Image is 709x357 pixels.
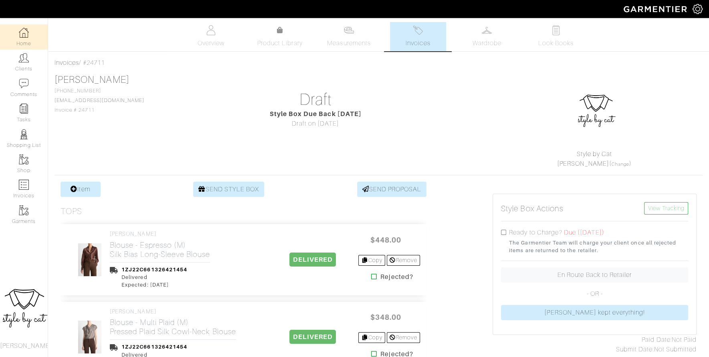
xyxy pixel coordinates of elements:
[387,255,420,266] a: Remove
[110,241,210,259] h2: Blouse - Espresso (M) Silk Bias Long-Sleeve Blouse
[289,330,335,344] span: DELIVERED
[501,305,688,320] a: [PERSON_NAME] kept everything!
[493,335,697,354] div: Not Paid Not Submitted
[19,78,29,88] img: comment-icon-a0a6a9ef722e966f86d9cbdc48e553b5cf19dbc54f86b18d962a5391bc8f6eb6.png
[55,59,79,66] a: Invoices
[644,202,688,215] a: View Tracking
[61,207,82,217] h3: Tops
[482,25,492,35] img: wardrobe-487a4870c1b7c33e795ec22d11cfc2ed9d08956e64fb3008fe2437562e282088.svg
[620,2,693,16] img: garmentier-logo-header-white-b43fb05a5012e4ada735d5af1a66efaba907eab6374d6393d1fbf88cb4ef424d.png
[406,38,430,48] span: Invoices
[121,281,187,289] div: Expected: [DATE]
[459,22,515,51] a: Wardrobe
[121,267,187,273] a: 1ZJ22C661326421454
[110,318,236,336] h2: Blouse - Multi Plaid (M) Pressed Plaid Silk Cowl-Neck Blouse
[344,25,354,35] img: measurements-466bbee1fd09ba9460f595b01e5d73f9e2bff037440d3c8f018324cb6cdf7a4a.svg
[55,74,129,85] a: [PERSON_NAME]
[193,182,264,197] a: SEND STYLE BOX
[327,38,371,48] span: Measurements
[19,53,29,63] img: clients-icon-6bae9207a08558b7cb47a8932f037763ab4055f8c8b6bfacd5dc20c3e0201464.png
[19,129,29,139] img: stylists-icon-eb353228a002819b7ec25b43dbf5f0378dd9e0616d9560372ff212230b889e62.png
[501,289,688,299] p: - OR -
[616,346,654,353] span: Submit Date:
[509,239,688,254] small: The Garmentier Team will charge your client once all rejected items are returned to the retailer.
[19,154,29,164] img: garments-icon-b7da505a4dc4fd61783c78ac3ca0ef83fa9d6f193b1c9dc38574b1d14d53ca28.png
[110,231,210,259] a: [PERSON_NAME] Blouse - Espresso (M)Silk Bias Long-Sleeve Blouse
[362,309,410,326] span: $348.00
[121,344,187,350] a: 1ZJ22C661326421454
[358,332,385,343] a: Copy
[19,104,29,114] img: reminder-icon-8004d30b9f0a5d33ae49ab947aed9ed385cf756f9e5892f1edd6e32f2345188e.png
[19,28,29,38] img: dashboard-icon-dbcd8f5a0b271acd01030246c82b418ddd0df26cd7fceb0bd07c9910d44c42f6.png
[612,162,629,166] a: Change
[78,320,102,354] img: SbUmJw7vM8vwsRqat2Fj5d1p
[577,150,612,158] a: Style by Cat
[496,149,693,168] div: ( )
[358,255,385,266] a: Copy
[214,119,418,128] div: Draft on [DATE]
[693,4,703,14] img: gear-icon-white-bd11855cb880d31180b6d7d6211b90ccbf57a29d726f0c71d8c61bd08dd39cc2.png
[564,229,604,236] span: Due ([DATE])
[390,22,446,51] a: Invoices
[380,272,413,282] strong: Rejected?
[387,332,420,343] a: Remove
[55,58,703,68] div: / #24711
[78,243,102,277] img: mssxQrhbudW9PX6m7jcnKBx4
[183,22,239,51] a: Overview
[197,38,224,48] span: Overview
[321,22,377,51] a: Measurements
[110,308,236,337] a: [PERSON_NAME] Blouse - Multi Plaid (M)Pressed Plaid Silk Cowl-Neck Blouse
[257,38,303,48] span: Product Library
[55,88,144,113] span: [PHONE_NUMBER] Invoice # 24711
[551,25,561,35] img: todo-9ac3debb85659649dc8f770b8b6100bb5dab4b48dedcbae339e5042a72dfd3cc.svg
[501,267,688,283] a: En Route Back to Retailer
[528,22,584,51] a: Look Books
[473,38,501,48] span: Wardrobe
[121,273,187,281] div: Delivered
[362,231,410,249] span: $448.00
[501,204,564,213] h5: Style Box Actions
[214,109,418,119] div: Style Box Due Back [DATE]
[538,38,574,48] span: Look Books
[19,180,29,190] img: orders-icon-0abe47150d42831381b5fb84f609e132dff9fe21cb692f30cb5eec754e2cba89.png
[55,98,144,103] a: [EMAIL_ADDRESS][DOMAIN_NAME]
[61,182,101,197] a: Item
[557,160,609,167] a: [PERSON_NAME]
[357,182,427,197] a: SEND PROPOSAL
[110,231,210,237] h4: [PERSON_NAME]
[576,93,616,133] img: sqfhH5ujEUJVgHNqKcjwS58U.jpg
[642,336,672,343] span: Paid Date:
[19,205,29,215] img: garments-icon-b7da505a4dc4fd61783c78ac3ca0ef83fa9d6f193b1c9dc38574b1d14d53ca28.png
[413,25,423,35] img: orders-27d20c2124de7fd6de4e0e44c1d41de31381a507db9b33961299e4e07d508b8c.svg
[214,90,418,109] h1: Draft
[509,228,562,237] label: Ready to Charge?
[289,253,335,267] span: DELIVERED
[252,26,308,48] a: Product Library
[110,308,236,315] h4: [PERSON_NAME]
[206,25,216,35] img: basicinfo-40fd8af6dae0f16599ec9e87c0ef1c0a1fdea2edbe929e3d69a839185d80c458.svg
